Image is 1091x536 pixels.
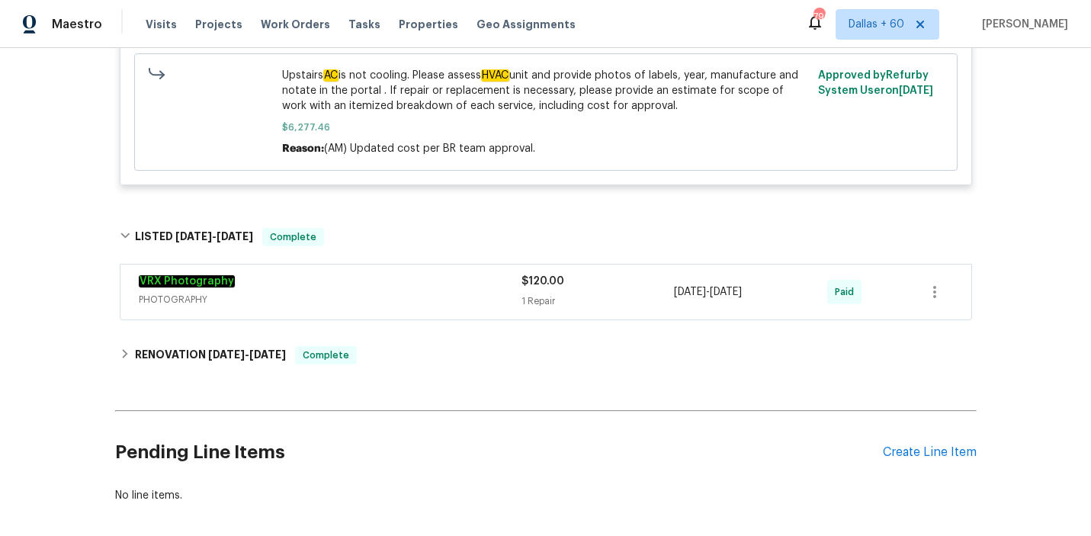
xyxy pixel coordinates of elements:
div: No line items. [115,488,977,503]
span: [DATE] [217,231,253,242]
span: Geo Assignments [477,17,576,32]
span: - [674,284,742,300]
span: Reason: [282,143,324,154]
div: 1 Repair [521,294,675,309]
em: HVAC [481,69,509,82]
span: Approved by Refurby System User on [818,70,933,96]
span: [DATE] [899,85,933,96]
span: $6,277.46 [282,120,809,135]
span: [DATE] [175,231,212,242]
span: Visits [146,17,177,32]
span: Upstairs is not cooling. Please assess unit and provide photos of labels, year, manufacture and n... [282,68,809,114]
div: LISTED [DATE]-[DATE]Complete [115,213,977,262]
div: Create Line Item [883,445,977,460]
span: [DATE] [710,287,742,297]
span: (AM) Updated cost per BR team approval. [324,143,535,154]
span: - [175,231,253,242]
div: 790 [813,9,824,24]
span: Complete [264,229,322,245]
span: $120.00 [521,276,564,287]
div: RENOVATION [DATE]-[DATE]Complete [115,337,977,374]
span: [DATE] [249,349,286,360]
span: Complete [297,348,355,363]
em: AC [323,69,339,82]
span: [DATE] [674,287,706,297]
a: VRX Photography [139,275,235,287]
h6: LISTED [135,228,253,246]
span: [PERSON_NAME] [976,17,1068,32]
span: [DATE] [208,349,245,360]
span: Properties [399,17,458,32]
span: Work Orders [261,17,330,32]
span: Paid [835,284,860,300]
span: Dallas + 60 [849,17,904,32]
h6: RENOVATION [135,346,286,364]
span: - [208,349,286,360]
span: Tasks [348,19,380,30]
h2: Pending Line Items [115,417,883,488]
span: Projects [195,17,242,32]
span: PHOTOGRAPHY [139,292,521,307]
span: Maestro [52,17,102,32]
